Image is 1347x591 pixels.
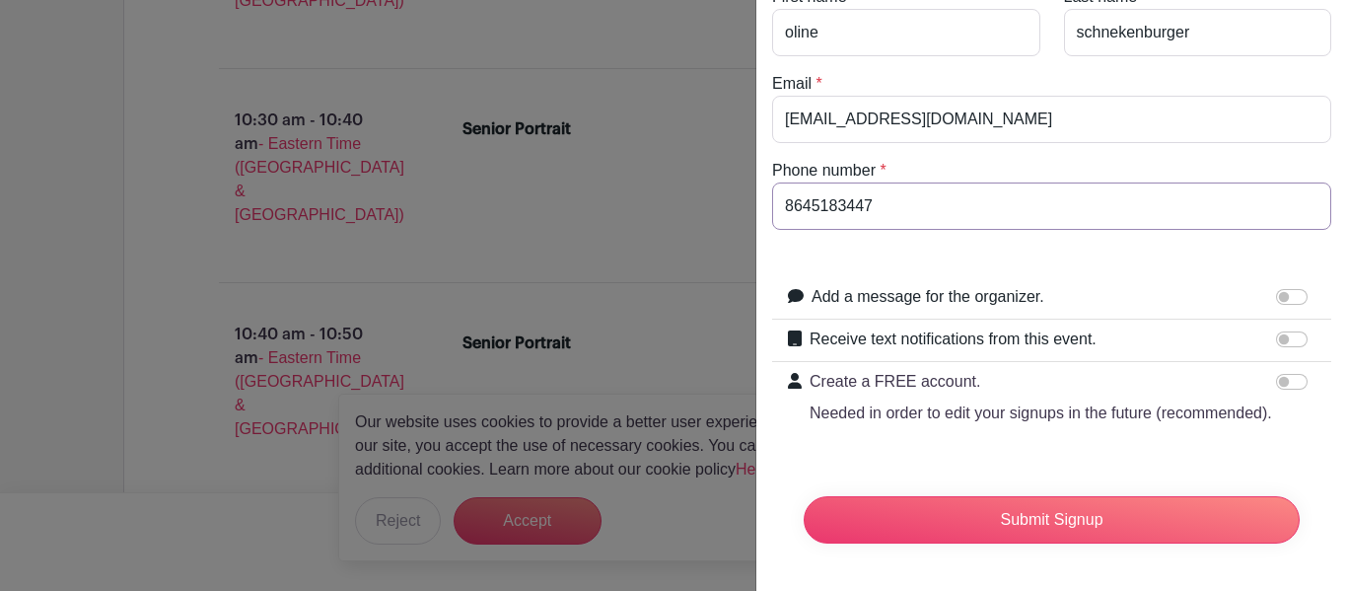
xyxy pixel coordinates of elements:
[772,159,876,183] label: Phone number
[810,402,1272,425] p: Needed in order to edit your signups in the future (recommended).
[810,328,1097,351] label: Receive text notifications from this event.
[772,72,812,96] label: Email
[810,370,1272,394] p: Create a FREE account.
[812,285,1044,309] label: Add a message for the organizer.
[804,496,1300,544] input: Submit Signup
